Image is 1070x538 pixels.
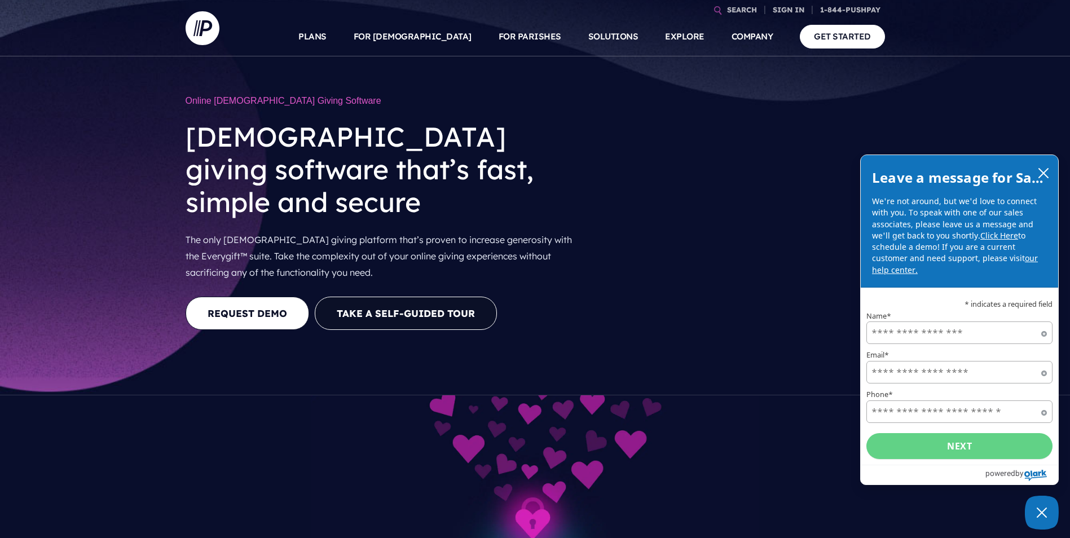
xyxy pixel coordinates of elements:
span: powered [985,466,1015,480]
h2: [DEMOGRAPHIC_DATA] giving software that’s fast, simple and secure [186,112,586,227]
a: Click Here [980,230,1018,241]
div: olark chatbox [860,155,1059,485]
label: Name* [866,312,1053,320]
span: by [1015,466,1023,480]
span: Required field [1041,410,1047,416]
a: EXPLORE [665,17,704,56]
p: We're not around, but we'd love to connect with you. To speak with one of our sales associates, p... [872,196,1047,276]
h2: Leave a message for Sales! [872,166,1047,189]
label: Email* [866,351,1053,359]
p: * indicates a required field [866,301,1053,308]
span: Required field [1041,331,1047,337]
a: FOR PARISHES [499,17,561,56]
p: The only [DEMOGRAPHIC_DATA] giving platform that’s proven to increase generosity with the Everygi... [186,227,586,285]
button: close chatbox [1034,165,1053,180]
button: Next [866,433,1053,459]
input: Name [866,321,1053,344]
a: PLANS [298,17,327,56]
label: Phone* [866,391,1053,398]
span: Required field [1041,371,1047,376]
button: Take a Self-guided Tour [315,297,497,330]
a: GET STARTED [800,25,885,48]
a: COMPANY [732,17,773,56]
h1: Online [DEMOGRAPHIC_DATA] Giving Software [186,90,586,112]
a: our help center. [872,253,1038,275]
input: Phone [866,400,1053,423]
a: Powered by Olark [985,465,1058,484]
a: SOLUTIONS [588,17,639,56]
picture: everygift-impact [311,398,759,409]
input: Email [866,361,1053,383]
button: Close Chatbox [1025,496,1059,530]
a: REQUEST DEMO [186,297,309,330]
a: FOR [DEMOGRAPHIC_DATA] [354,17,472,56]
